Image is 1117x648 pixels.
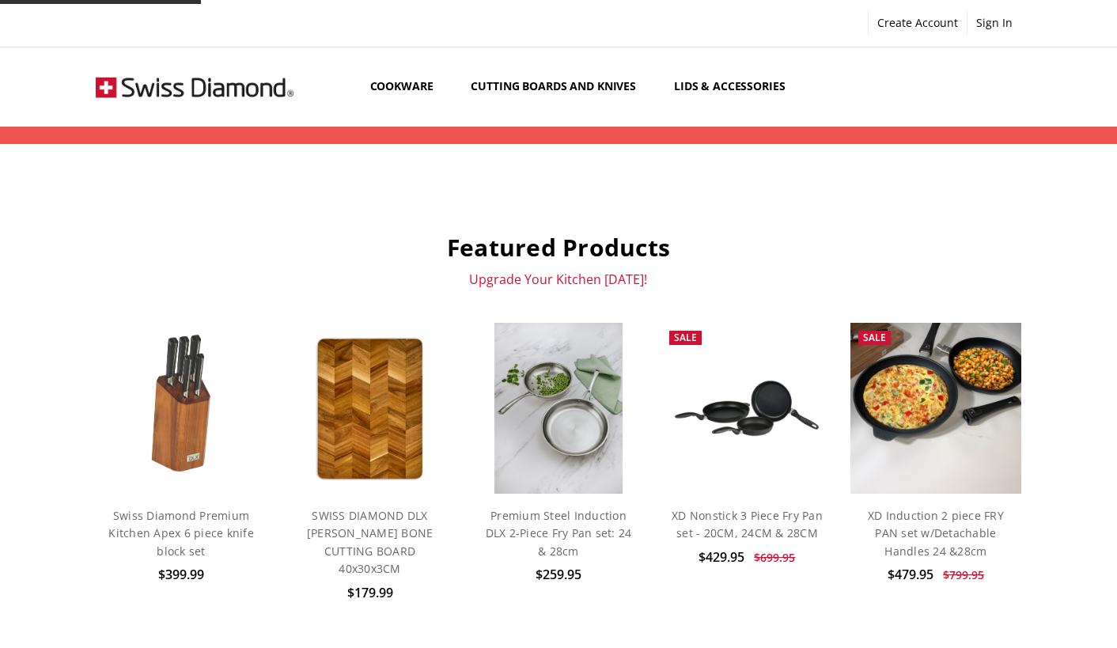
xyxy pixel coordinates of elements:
a: XD Nonstick 3 Piece Fry Pan set - 20CM, 24CM & 28CM [661,323,832,494]
a: Cookware [357,51,458,122]
a: Swiss Diamond Apex 6 piece knife block set [96,323,267,494]
img: Premium steel DLX 2pc fry pan set (28 and 24cm) life style shot [494,323,623,494]
img: XD Induction 2 piece FRY PAN set w/Detachable Handles 24 &28cm [850,323,1021,494]
h2: Featured Products [96,233,1021,263]
span: $699.95 [754,550,795,565]
span: $799.95 [943,567,984,582]
span: Sale [863,331,886,344]
p: Upgrade Your Kitchen [DATE]! [96,271,1021,287]
img: Free Shipping On Every Order [96,47,293,127]
a: Cutting boards and knives [457,51,661,122]
a: SWISS DIAMOND DLX HERRING BONE CUTTING BOARD 40x30x3CM [284,323,455,494]
a: Show All [809,51,854,123]
a: Sign In [967,12,1021,34]
span: $479.95 [888,566,933,583]
img: Swiss Diamond Apex 6 piece knife block set [131,323,231,494]
a: Premium steel DLX 2pc fry pan set (28 and 24cm) life style shot [473,323,644,494]
span: $259.95 [536,566,581,583]
img: XD Nonstick 3 Piece Fry Pan set - 20CM, 24CM & 28CM [661,366,832,451]
a: Swiss Diamond Premium Kitchen Apex 6 piece knife block set [108,508,254,559]
span: $399.99 [158,566,204,583]
a: XD Nonstick 3 Piece Fry Pan set - 20CM, 24CM & 28CM [672,508,823,540]
img: SWISS DIAMOND DLX HERRING BONE CUTTING BOARD 40x30x3CM [301,323,440,494]
a: Premium Steel Induction DLX 2-Piece Fry Pan set: 24 & 28cm [486,508,632,559]
a: Create Account [869,12,967,34]
a: SWISS DIAMOND DLX [PERSON_NAME] BONE CUTTING BOARD 40x30x3CM [307,508,434,576]
a: XD Induction 2 piece FRY PAN set w/Detachable Handles 24 &28cm [868,508,1004,559]
a: Lids & Accessories [661,51,809,122]
span: $429.95 [699,548,744,566]
span: $179.99 [347,584,393,601]
span: Sale [674,331,697,344]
